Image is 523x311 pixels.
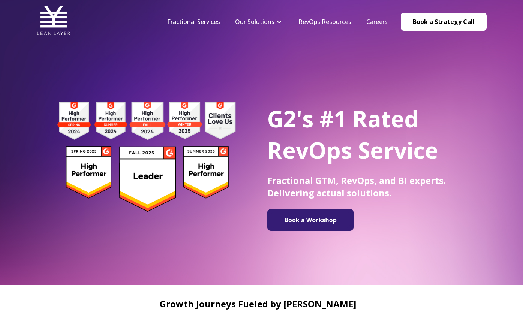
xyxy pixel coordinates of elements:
[160,18,395,26] div: Navigation Menu
[235,18,274,26] a: Our Solutions
[298,18,351,26] a: RevOps Resources
[267,174,446,199] span: Fractional GTM, RevOps, and BI experts. Delivering actual solutions.
[267,103,438,166] span: G2's #1 Rated RevOps Service
[44,99,249,214] img: g2 badges
[37,299,479,309] h2: Growth Journeys Fueled by [PERSON_NAME]
[366,18,388,26] a: Careers
[37,4,70,37] img: Lean Layer Logo
[401,13,487,31] a: Book a Strategy Call
[271,212,350,228] img: Book a Workshop
[167,18,220,26] a: Fractional Services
